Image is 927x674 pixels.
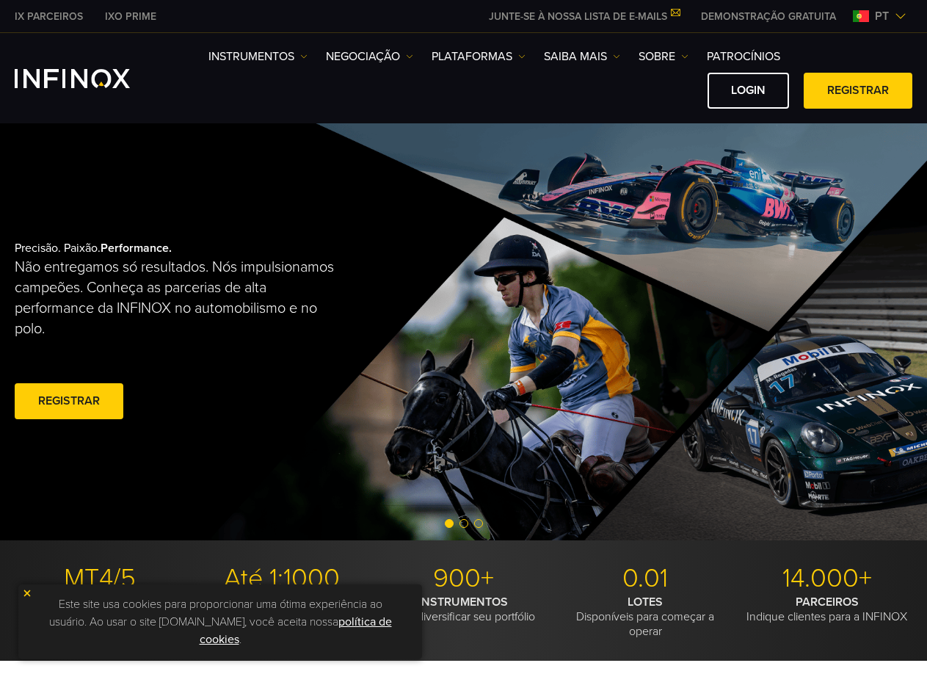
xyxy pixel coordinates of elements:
span: Go to slide 2 [459,519,468,528]
a: Saiba mais [544,48,620,65]
p: Disponíveis para começar a operar [560,595,731,639]
strong: LOTES [628,595,663,609]
strong: PARCEIROS [796,595,859,609]
p: 14.000+ [741,562,912,595]
span: pt [869,7,895,25]
a: NEGOCIAÇÃO [326,48,413,65]
p: 900+ [378,562,549,595]
span: Go to slide 3 [474,519,483,528]
a: PLATAFORMAS [432,48,526,65]
strong: Performance. [101,241,172,256]
a: Patrocínios [707,48,780,65]
a: Registrar [804,73,912,109]
p: Indique clientes para a INFINOX [741,595,912,624]
a: INFINOX Logo [15,69,164,88]
p: Com ferramentas de trading modernas [15,595,186,639]
p: Este site usa cookies para proporcionar uma ótima experiência ao usuário. Ao usar o site [DOMAIN_... [26,592,415,652]
img: yellow close icon [22,588,32,598]
a: INFINOX [94,9,167,24]
a: Login [708,73,789,109]
p: 0.01 [560,562,731,595]
a: INFINOX [4,9,94,24]
strong: INSTRUMENTOS [418,595,508,609]
p: Até 1:1000 [197,562,368,595]
a: INFINOX MENU [690,9,847,24]
div: Precisão. Paixão. [15,217,418,446]
a: Registrar [15,383,123,419]
p: MT4/5 [15,562,186,595]
p: Para diversificar seu portfólio [378,595,549,624]
a: Instrumentos [208,48,308,65]
span: Go to slide 1 [445,519,454,528]
a: JUNTE-SE À NOSSA LISTA DE E-MAILS [478,10,690,23]
p: Não entregamos só resultados. Nós impulsionamos campeões. Conheça as parcerias de alta performanc... [15,257,338,339]
a: SOBRE [639,48,688,65]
